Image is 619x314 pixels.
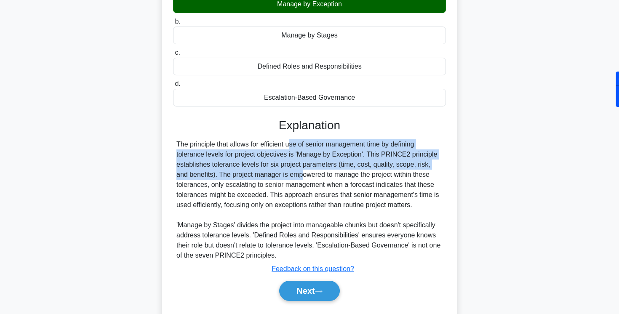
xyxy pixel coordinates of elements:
[175,49,180,56] span: c.
[176,139,443,261] div: The principle that allows for efficient use of senior management time by defining tolerance level...
[175,80,180,87] span: d.
[173,27,446,44] div: Manage by Stages
[175,18,180,25] span: b.
[178,118,441,133] h3: Explanation
[272,265,354,272] a: Feedback on this question?
[173,58,446,75] div: Defined Roles and Responsibilities
[173,89,446,106] div: Escalation-Based Governance
[279,281,339,301] button: Next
